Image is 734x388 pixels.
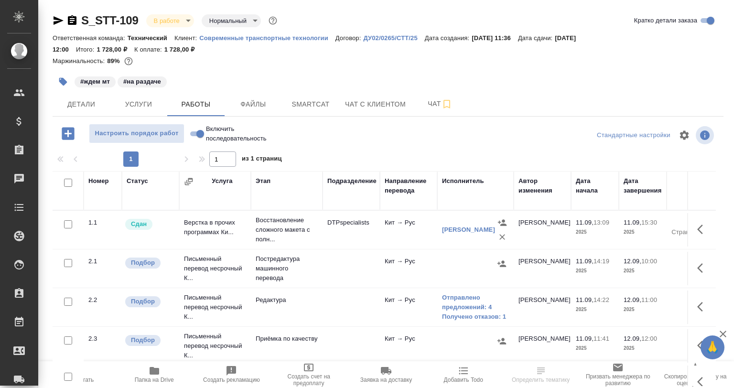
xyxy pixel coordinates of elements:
[179,249,251,288] td: Письменный перевод несрочный К...
[88,257,117,266] div: 2.1
[657,361,734,388] button: Скопировать ссылку на оценку заказа
[242,153,282,167] span: из 1 страниц
[442,293,509,312] a: Отправлено предложений: 4
[624,219,641,226] p: 11.09,
[671,227,710,237] p: Страница А4
[585,373,651,387] span: Призвать менеджера по развитию
[576,227,614,237] p: 2025
[576,219,594,226] p: 11.09,
[256,334,318,344] p: Приёмка по качеству
[624,258,641,265] p: 12.09,
[641,219,657,226] p: 15:30
[184,177,194,186] button: Сгруппировать
[502,361,580,388] button: Определить тематику
[117,77,168,85] span: на раздаче
[514,291,571,324] td: [PERSON_NAME]
[641,258,657,265] p: 10:00
[514,213,571,247] td: [PERSON_NAME]
[88,176,109,186] div: Номер
[88,218,117,227] div: 1.1
[594,296,609,303] p: 14:22
[128,34,174,42] p: Технический
[512,377,570,383] span: Определить тематику
[495,230,509,244] button: Удалить
[671,257,710,266] p: 403
[212,176,232,186] div: Услуга
[256,216,318,244] p: Восстановление сложного макета с полн...
[696,126,716,144] span: Посмотреть информацию
[88,295,117,305] div: 2.2
[634,16,697,25] span: Кратко детали заказа
[131,297,155,306] p: Подбор
[53,71,74,92] button: Добавить тэг
[662,373,728,387] span: Скопировать ссылку на оценку заказа
[417,98,463,110] span: Чат
[116,361,193,388] button: Папка на Drive
[671,218,710,227] p: 2
[518,176,566,195] div: Автор изменения
[380,329,437,363] td: Кит → Рус
[76,46,97,53] p: Итого:
[256,254,318,283] p: Постредактура машинного перевода
[704,337,721,357] span: 🙏
[441,98,453,110] svg: Подписаться
[671,305,710,314] p: слово
[671,176,710,195] div: Общий объем
[671,344,710,353] p: слово
[127,176,148,186] div: Статус
[380,291,437,324] td: Кит → Рус
[425,361,502,388] button: Добавить Todo
[594,219,609,226] p: 13:09
[442,226,495,233] a: [PERSON_NAME]
[203,377,260,383] span: Создать рекламацию
[131,335,155,345] p: Подбор
[53,34,128,42] p: Ответственная команда:
[380,252,437,285] td: Кит → Рус
[671,266,710,276] p: слово
[701,335,724,359] button: 🙏
[80,77,110,86] p: #ждем мт
[576,305,614,314] p: 2025
[624,335,641,342] p: 12.09,
[270,361,347,388] button: Создать счет на предоплату
[624,266,662,276] p: 2025
[641,335,657,342] p: 12:00
[360,377,412,383] span: Заявка на доставку
[256,176,270,186] div: Этап
[472,34,518,42] p: [DATE] 11:36
[671,295,710,305] p: 370
[327,176,377,186] div: Подразделение
[514,329,571,363] td: [PERSON_NAME]
[425,34,472,42] p: Дата создания:
[288,98,334,110] span: Smartcat
[199,34,335,42] p: Современные транспортные технологии
[89,124,184,143] button: Настроить порядок работ
[164,46,202,53] p: 1 728,00 ₽
[116,98,162,110] span: Услуги
[74,77,117,85] span: ждем мт
[146,14,194,27] div: В работе
[576,335,594,342] p: 11.09,
[624,305,662,314] p: 2025
[576,258,594,265] p: 11.09,
[671,334,710,344] p: 0
[173,98,219,110] span: Работы
[267,14,279,27] button: Доп статусы указывают на важность/срочность заказа
[594,258,609,265] p: 14:19
[179,327,251,365] td: Письменный перевод несрочный К...
[345,98,406,110] span: Чат с клиентом
[576,266,614,276] p: 2025
[495,334,509,348] button: Назначить
[55,124,81,143] button: Добавить работу
[131,219,147,229] p: Сдан
[124,218,174,231] div: Менеджер проверил работу исполнителя, передает ее на следующий этап
[206,124,267,143] span: Включить последовательность
[514,252,571,285] td: [PERSON_NAME]
[193,361,270,388] button: Создать рекламацию
[624,296,641,303] p: 12.09,
[691,218,714,241] button: Здесь прячутся важные кнопки
[107,57,122,65] p: 89%
[495,257,509,271] button: Назначить
[94,128,179,139] span: Настроить порядок работ
[179,213,251,247] td: Верстка в прочих программах Ки...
